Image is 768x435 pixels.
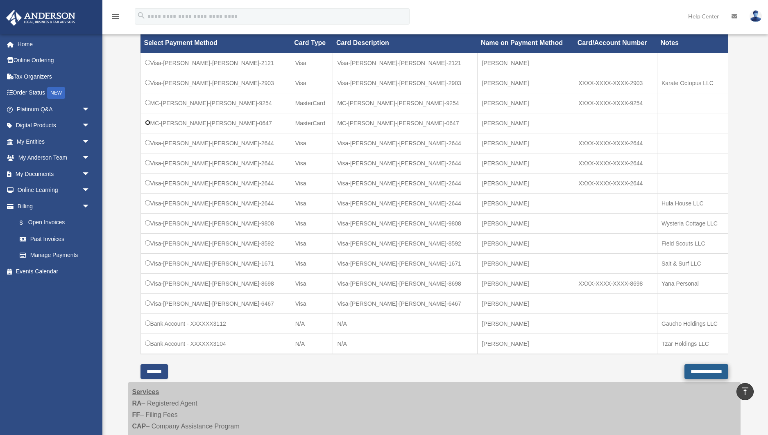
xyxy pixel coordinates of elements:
[82,182,98,199] span: arrow_drop_down
[291,254,333,274] td: Visa
[478,33,574,53] th: Name on Payment Method
[140,93,291,113] td: MC-[PERSON_NAME]-[PERSON_NAME]-9254
[657,274,728,294] td: Yana Personal
[478,254,574,274] td: [PERSON_NAME]
[478,133,574,153] td: [PERSON_NAME]
[6,52,102,69] a: Online Ordering
[140,234,291,254] td: Visa-[PERSON_NAME]-[PERSON_NAME]-8592
[574,274,657,294] td: XXXX-XXXX-XXXX-8698
[291,194,333,214] td: Visa
[4,10,78,26] img: Anderson Advisors Platinum Portal
[333,53,478,73] td: Visa-[PERSON_NAME]-[PERSON_NAME]-2121
[657,334,728,354] td: Tzar Holdings LLC
[574,153,657,174] td: XXXX-XXXX-XXXX-2644
[291,174,333,194] td: Visa
[82,133,98,150] span: arrow_drop_down
[333,153,478,174] td: Visa-[PERSON_NAME]-[PERSON_NAME]-2644
[333,133,478,153] td: Visa-[PERSON_NAME]-[PERSON_NAME]-2644
[657,214,728,234] td: Wysteria Cottage LLC
[478,153,574,174] td: [PERSON_NAME]
[291,294,333,314] td: Visa
[6,85,102,101] a: Order StatusNEW
[82,166,98,183] span: arrow_drop_down
[478,294,574,314] td: [PERSON_NAME]
[333,314,478,334] td: N/A
[478,93,574,113] td: [PERSON_NAME]
[657,234,728,254] td: Field Scouts LLC
[291,93,333,113] td: MasterCard
[6,150,102,166] a: My Anderson Teamarrow_drop_down
[333,334,478,354] td: N/A
[291,113,333,133] td: MasterCard
[6,36,102,52] a: Home
[291,133,333,153] td: Visa
[333,93,478,113] td: MC-[PERSON_NAME]-[PERSON_NAME]-9254
[657,314,728,334] td: Gaucho Holdings LLC
[82,101,98,118] span: arrow_drop_down
[6,182,102,198] a: Online Learningarrow_drop_down
[111,14,120,21] a: menu
[6,198,98,214] a: Billingarrow_drop_down
[140,194,291,214] td: Visa-[PERSON_NAME]-[PERSON_NAME]-2644
[140,33,291,53] th: Select Payment Method
[24,218,28,228] span: $
[333,294,478,314] td: Visa-[PERSON_NAME]-[PERSON_NAME]-6467
[478,234,574,254] td: [PERSON_NAME]
[140,73,291,93] td: Visa-[PERSON_NAME]-[PERSON_NAME]-2903
[140,113,291,133] td: MC-[PERSON_NAME]-[PERSON_NAME]-0647
[140,53,291,73] td: Visa-[PERSON_NAME]-[PERSON_NAME]-2121
[574,174,657,194] td: XXXX-XXXX-XXXX-2644
[140,254,291,274] td: Visa-[PERSON_NAME]-[PERSON_NAME]-1671
[333,214,478,234] td: Visa-[PERSON_NAME]-[PERSON_NAME]-9808
[657,33,728,53] th: Notes
[82,150,98,167] span: arrow_drop_down
[111,11,120,21] i: menu
[736,383,754,400] a: vertical_align_top
[291,53,333,73] td: Visa
[574,93,657,113] td: XXXX-XXXX-XXXX-9254
[132,423,146,430] strong: CAP
[478,113,574,133] td: [PERSON_NAME]
[291,153,333,174] td: Visa
[478,174,574,194] td: [PERSON_NAME]
[140,214,291,234] td: Visa-[PERSON_NAME]-[PERSON_NAME]-9808
[132,400,142,407] strong: RA
[82,117,98,134] span: arrow_drop_down
[333,174,478,194] td: Visa-[PERSON_NAME]-[PERSON_NAME]-2644
[333,113,478,133] td: MC-[PERSON_NAME]-[PERSON_NAME]-0647
[478,73,574,93] td: [PERSON_NAME]
[140,153,291,174] td: Visa-[PERSON_NAME]-[PERSON_NAME]-2644
[291,33,333,53] th: Card Type
[140,334,291,354] td: Bank Account - XXXXXX3104
[574,73,657,93] td: XXXX-XXXX-XXXX-2903
[291,314,333,334] td: N/A
[333,194,478,214] td: Visa-[PERSON_NAME]-[PERSON_NAME]-2644
[657,254,728,274] td: Salt & Surf LLC
[6,101,102,117] a: Platinum Q&Aarrow_drop_down
[657,73,728,93] td: Karate Octopus LLC
[478,214,574,234] td: [PERSON_NAME]
[574,133,657,153] td: XXXX-XXXX-XXXX-2644
[132,388,159,395] strong: Services
[6,117,102,134] a: Digital Productsarrow_drop_down
[333,33,478,53] th: Card Description
[11,231,98,247] a: Past Invoices
[137,11,146,20] i: search
[333,234,478,254] td: Visa-[PERSON_NAME]-[PERSON_NAME]-8592
[478,53,574,73] td: [PERSON_NAME]
[478,194,574,214] td: [PERSON_NAME]
[333,73,478,93] td: Visa-[PERSON_NAME]-[PERSON_NAME]-2903
[574,33,657,53] th: Card/Account Number
[291,214,333,234] td: Visa
[140,133,291,153] td: Visa-[PERSON_NAME]-[PERSON_NAME]-2644
[6,263,102,279] a: Events Calendar
[11,214,94,231] a: $Open Invoices
[11,247,98,264] a: Manage Payments
[478,334,574,354] td: [PERSON_NAME]
[82,198,98,215] span: arrow_drop_down
[291,274,333,294] td: Visa
[291,334,333,354] td: N/A
[132,411,140,418] strong: FF
[657,194,728,214] td: Hula House LLC
[740,386,750,396] i: vertical_align_top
